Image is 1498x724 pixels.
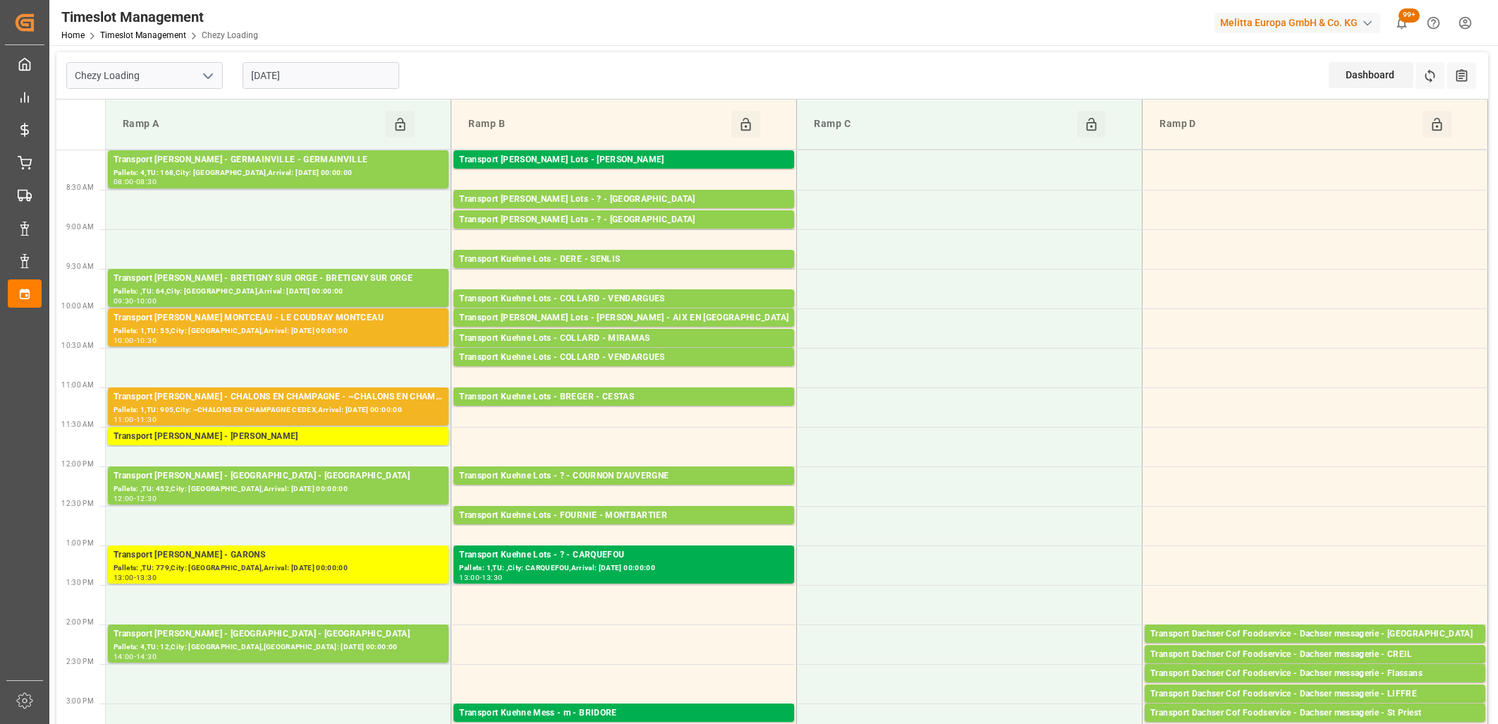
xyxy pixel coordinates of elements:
div: 13:30 [482,574,502,581]
div: Pallets: 15,TU: 224,City: CARQUEFOU,Arrival: [DATE] 00:00:00 [459,167,788,179]
div: Transport Kuehne Lots - FOURNIE - MONTBARTIER [459,509,788,523]
button: open menu [197,65,218,87]
div: Transport Dachser Cof Foodservice - Dachser messagerie - St Priest [1150,706,1480,720]
div: 10:30 [136,337,157,344]
span: 10:30 AM [61,342,94,349]
div: Ramp B [463,111,731,138]
div: 14:30 [136,653,157,660]
a: Timeslot Management [100,30,186,40]
div: Pallets: ,TU: 64,City: [GEOGRAPHIC_DATA],Arrival: [DATE] 00:00:00 [114,286,443,298]
span: 8:30 AM [66,183,94,191]
span: 99+ [1399,8,1420,23]
div: Melitta Europa GmbH & Co. KG [1214,13,1380,33]
button: Melitta Europa GmbH & Co. KG [1214,9,1386,36]
div: Transport Dachser Cof Foodservice - Dachser messagerie - CREIL [1150,648,1480,662]
div: Pallets: 5,TU: 524,City: [GEOGRAPHIC_DATA],Arrival: [DATE] 00:00:00 [459,365,788,377]
div: Pallets: 4,TU: 12,City: [GEOGRAPHIC_DATA],[GEOGRAPHIC_DATA]: [DATE] 00:00:00 [114,641,443,653]
div: Timeslot Management [61,6,258,28]
div: 08:00 [114,179,134,185]
div: Pallets: ,TU: 85,City: [GEOGRAPHIC_DATA],Arrival: [DATE] 00:00:00 [1150,641,1480,653]
div: Ramp A [117,111,386,138]
a: Home [61,30,85,40]
div: Transport [PERSON_NAME] - [GEOGRAPHIC_DATA] - [GEOGRAPHIC_DATA] [114,469,443,483]
div: Transport Kuehne Lots - ? - COURNON D'AUVERGNE [459,469,788,483]
span: 1:30 PM [66,579,94,586]
input: DD-MM-YYYY [243,62,399,89]
div: Transport [PERSON_NAME] - [GEOGRAPHIC_DATA] - [GEOGRAPHIC_DATA] [114,627,443,641]
div: Transport [PERSON_NAME] - CHALONS EN CHAMPAGNE - ~CHALONS EN CHAMPAGNE CEDEX [114,390,443,404]
div: Ramp C [808,111,1077,138]
div: Pallets: 4,TU: 168,City: [GEOGRAPHIC_DATA],Arrival: [DATE] 00:00:00 [114,167,443,179]
div: Transport Dachser Cof Foodservice - Dachser messagerie - LIFFRE [1150,687,1480,701]
div: Transport Kuehne Lots - COLLARD - MIRAMAS [459,332,788,346]
div: 12:30 [136,495,157,502]
div: 13:30 [136,574,157,581]
div: - [134,416,136,423]
div: Ramp D [1154,111,1423,138]
div: 14:00 [114,653,134,660]
div: Transport Dachser Cof Foodservice - Dachser messagerie - Flassans [1150,667,1480,681]
div: 11:00 [114,416,134,423]
div: Transport [PERSON_NAME] Lots - ? - [GEOGRAPHIC_DATA] [459,213,788,227]
button: show 100 new notifications [1386,7,1418,39]
div: - [134,179,136,185]
div: Pallets: ,TU: 42,City: RECY,Arrival: [DATE] 00:00:00 [114,444,443,456]
div: Pallets: ,TU: 779,City: [GEOGRAPHIC_DATA],Arrival: [DATE] 00:00:00 [114,562,443,574]
div: Pallets: 1,TU: 905,City: ~CHALONS EN CHAMPAGNE CEDEX,Arrival: [DATE] 00:00:00 [114,404,443,416]
div: Pallets: 2,TU: 62,City: MONTBARTIER,Arrival: [DATE] 00:00:00 [459,523,788,535]
span: 12:00 PM [61,460,94,468]
div: Pallets: 3,TU: 56,City: [GEOGRAPHIC_DATA],Arrival: [DATE] 00:00:00 [459,346,788,358]
span: 2:30 PM [66,658,94,665]
div: 09:30 [114,298,134,304]
div: Transport [PERSON_NAME] - GARONS [114,548,443,562]
span: 1:00 PM [66,539,94,547]
div: Transport Kuehne Mess - m - BRIDORE [459,706,788,720]
div: - [480,574,482,581]
div: Dashboard [1329,62,1413,88]
div: Transport [PERSON_NAME] Lots - [PERSON_NAME] - AIX EN [GEOGRAPHIC_DATA] [459,311,788,325]
div: Transport [PERSON_NAME] - [PERSON_NAME] [114,430,443,444]
div: Transport [PERSON_NAME] - BRETIGNY SUR ORGE - BRETIGNY SUR ORGE [114,272,443,286]
div: Transport Kuehne Lots - COLLARD - VENDARGUES [459,351,788,365]
div: Transport [PERSON_NAME] - GERMAINVILLE - GERMAINVILLE [114,153,443,167]
span: 3:00 PM [66,697,94,705]
div: - [134,574,136,581]
div: Pallets: 6,TU: 205,City: [GEOGRAPHIC_DATA],Arrival: [DATE] 00:00:00 [459,227,788,239]
div: 08:30 [136,179,157,185]
div: Transport [PERSON_NAME] Lots - ? - [GEOGRAPHIC_DATA] [459,193,788,207]
div: - [134,653,136,660]
span: 9:30 AM [66,263,94,270]
span: 12:30 PM [61,500,94,507]
div: Transport Kuehne Lots - DERE - SENLIS [459,253,788,267]
div: - [134,298,136,304]
div: Transport [PERSON_NAME] Lots - [PERSON_NAME] [459,153,788,167]
div: Pallets: 1,TU: 32,City: [GEOGRAPHIC_DATA],Arrival: [DATE] 00:00:00 [1150,662,1480,674]
div: Transport Kuehne Lots - BREGER - CESTAS [459,390,788,404]
span: 2:00 PM [66,618,94,626]
div: Transport Kuehne Lots - ? - CARQUEFOU [459,548,788,562]
div: - [134,337,136,344]
div: Pallets: ,TU: 452,City: [GEOGRAPHIC_DATA],Arrival: [DATE] 00:00:00 [114,483,443,495]
div: 10:00 [114,337,134,344]
div: 12:00 [114,495,134,502]
div: Transport [PERSON_NAME] MONTCEAU - LE COUDRAY MONTCEAU [114,311,443,325]
div: Pallets: 13,TU: 210,City: [GEOGRAPHIC_DATA],Arrival: [DATE] 00:00:00 [459,207,788,219]
div: Pallets: 2,TU: 46,City: LIFFRE,Arrival: [DATE] 00:00:00 [1150,701,1480,713]
div: - [134,495,136,502]
span: 11:00 AM [61,381,94,389]
div: Pallets: 1,TU: 24,City: Flassans,Arrival: [DATE] 00:00:00 [1150,681,1480,693]
div: Pallets: 6,TU: 84,City: COURNON D'AUVERGNE,Arrival: [DATE] 00:00:00 [459,483,788,495]
span: 10:00 AM [61,302,94,310]
div: 11:30 [136,416,157,423]
span: 9:00 AM [66,223,94,231]
button: Help Center [1418,7,1449,39]
div: Pallets: 1,TU: 209,City: [GEOGRAPHIC_DATA],Arrival: [DATE] 00:00:00 [459,267,788,279]
div: Pallets: 4,TU: 490,City: [GEOGRAPHIC_DATA],Arrival: [DATE] 00:00:00 [459,404,788,416]
div: Transport Dachser Cof Foodservice - Dachser messagerie - [GEOGRAPHIC_DATA] [1150,627,1480,641]
div: Pallets: 1,TU: ,City: VENDARGUES,Arrival: [DATE] 00:00:00 [459,306,788,318]
div: Transport Kuehne Lots - COLLARD - VENDARGUES [459,292,788,306]
input: Type to search/select [66,62,223,89]
div: Pallets: ,TU: 97,City: [GEOGRAPHIC_DATA],Arrival: [DATE] 00:00:00 [459,325,788,337]
div: 13:00 [114,574,134,581]
div: Pallets: 1,TU: ,City: CARQUEFOU,Arrival: [DATE] 00:00:00 [459,562,788,574]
